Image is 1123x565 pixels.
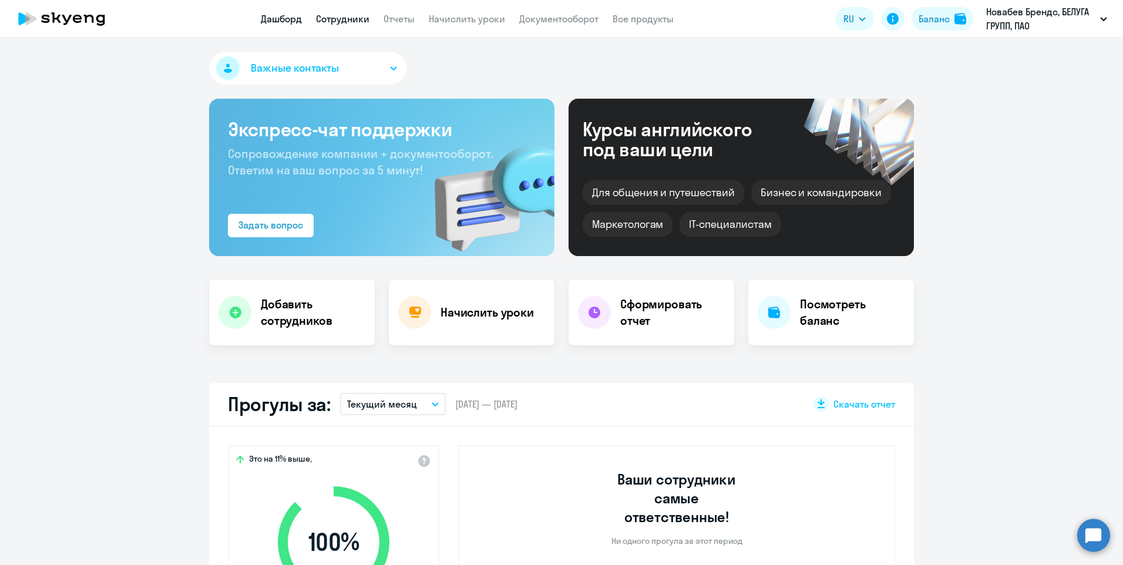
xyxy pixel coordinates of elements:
span: Скачать отчет [833,398,895,411]
div: Баланс [919,12,950,26]
h4: Начислить уроки [441,304,534,321]
a: Документооборот [519,13,599,25]
p: Ни одного прогула за этот период [611,536,742,546]
button: Новабев Брендс, БЕЛУГА ГРУПП, ПАО [980,5,1113,33]
h4: Добавить сотрудников [261,296,365,329]
div: Маркетологам [583,212,673,237]
p: Новабев Брендс, БЕЛУГА ГРУПП, ПАО [986,5,1095,33]
button: RU [835,7,874,31]
img: balance [954,13,966,25]
p: Текущий месяц [347,397,417,411]
span: [DATE] — [DATE] [455,398,517,411]
button: Важные контакты [209,52,406,85]
div: Бизнес и командировки [751,180,891,205]
a: Дашборд [261,13,302,25]
a: Отчеты [384,13,415,25]
h4: Сформировать отчет [620,296,725,329]
span: Это на 11% выше, [249,453,312,468]
div: Курсы английского под ваши цели [583,119,784,159]
span: Сопровождение компании + документооборот. Ответим на ваш вопрос за 5 минут! [228,146,493,177]
a: Начислить уроки [429,13,505,25]
span: Важные контакты [251,60,339,76]
h3: Экспресс-чат поддержки [228,117,536,141]
button: Текущий месяц [340,393,446,415]
button: Балансbalance [912,7,973,31]
div: IT-специалистам [680,212,781,237]
div: Задать вопрос [238,218,303,232]
h4: Посмотреть баланс [800,296,905,329]
button: Задать вопрос [228,214,314,237]
a: Сотрудники [316,13,369,25]
img: bg-img [418,124,554,256]
div: Для общения и путешествий [583,180,744,205]
h3: Ваши сотрудники самые ответственные! [601,470,752,526]
a: Все продукты [613,13,674,25]
span: RU [843,12,854,26]
span: 100 % [266,528,401,556]
h2: Прогулы за: [228,392,331,416]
